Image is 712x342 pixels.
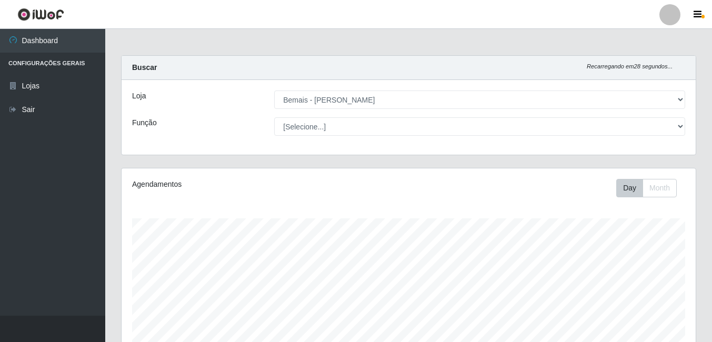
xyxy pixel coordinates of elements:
[132,179,353,190] div: Agendamentos
[587,63,673,69] i: Recarregando em 28 segundos...
[616,179,685,197] div: Toolbar with button groups
[643,179,677,197] button: Month
[616,179,677,197] div: First group
[616,179,643,197] button: Day
[132,90,146,102] label: Loja
[17,8,64,21] img: CoreUI Logo
[132,117,157,128] label: Função
[132,63,157,72] strong: Buscar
